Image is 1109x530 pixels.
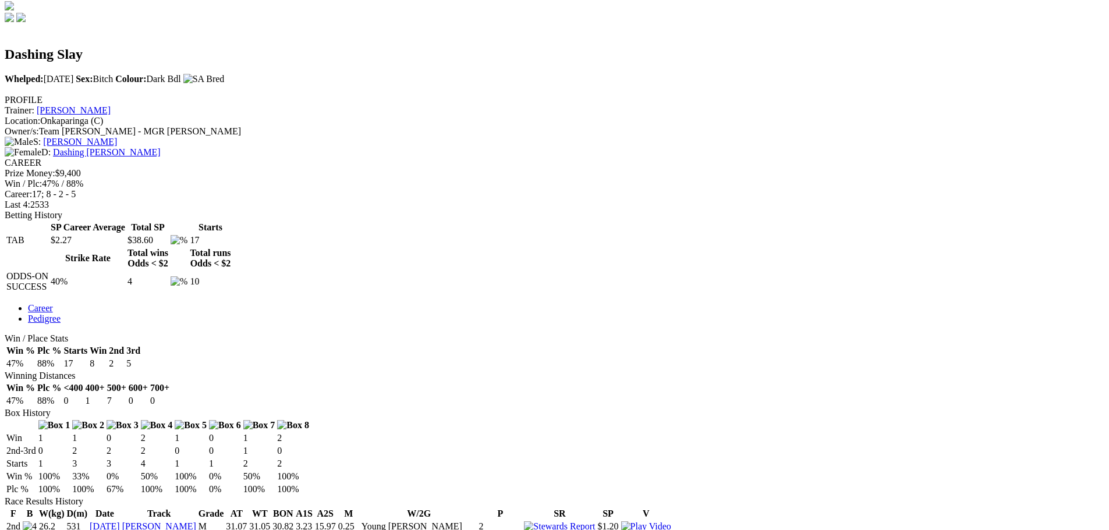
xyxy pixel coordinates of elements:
[38,420,70,431] img: Box 1
[174,458,207,469] td: 1
[5,13,14,22] img: facebook.svg
[189,222,231,233] th: Starts
[85,382,105,394] th: 400+
[38,445,71,457] td: 0
[6,271,49,293] td: ODDS-ON SUCCESS
[5,200,30,209] span: Last 4:
[37,358,62,369] td: 88%
[50,234,126,246] td: $2.27
[5,126,1104,137] div: Team [PERSON_NAME] - MGR [PERSON_NAME]
[243,471,276,482] td: 50%
[5,189,1104,200] div: 17; 8 - 2 - 5
[28,303,53,313] a: Career
[140,483,173,495] td: 100%
[66,508,88,520] th: D(m)
[72,458,105,469] td: 3
[108,358,125,369] td: 2
[5,179,1104,189] div: 47% / 88%
[209,420,241,431] img: Box 6
[5,189,32,199] span: Career:
[243,483,276,495] td: 100%
[127,234,169,246] td: $38.60
[150,395,170,407] td: 0
[5,116,40,126] span: Location:
[6,432,37,444] td: Win
[28,314,61,323] a: Pedigree
[243,458,276,469] td: 2
[6,471,37,482] td: Win %
[122,508,197,520] th: Track
[5,95,1104,105] div: PROFILE
[5,105,34,115] span: Trainer:
[85,395,105,407] td: 1
[38,471,71,482] td: 100%
[5,210,1104,220] div: Betting History
[89,508,121,520] th: Date
[243,420,275,431] img: Box 7
[5,74,44,84] b: Whelped:
[115,74,180,84] span: Dark Bdl
[171,235,187,246] img: %
[277,458,310,469] td: 2
[50,247,126,269] th: Strike Rate
[5,408,1104,418] div: Box History
[107,382,127,394] th: 500+
[5,126,39,136] span: Owner/s:
[5,158,1104,168] div: CAREER
[128,382,148,394] th: 600+
[208,458,242,469] td: 1
[175,420,207,431] img: Box 5
[38,508,65,520] th: W(kg)
[140,471,173,482] td: 50%
[63,345,88,357] th: Starts
[5,333,1104,344] div: Win / Place Stats
[128,395,148,407] td: 0
[171,276,187,287] img: %
[174,471,207,482] td: 100%
[597,508,619,520] th: SP
[277,432,310,444] td: 2
[126,358,141,369] td: 5
[140,458,173,469] td: 4
[621,508,672,520] th: V
[37,395,62,407] td: 88%
[37,345,62,357] th: Plc %
[126,345,141,357] th: 3rd
[5,168,55,178] span: Prize Money:
[295,508,313,520] th: A1S
[106,445,139,457] td: 2
[127,271,169,293] td: 4
[106,458,139,469] td: 3
[50,222,126,233] th: SP Career Average
[277,471,310,482] td: 100%
[106,483,139,495] td: 67%
[523,508,596,520] th: SR
[106,471,139,482] td: 0%
[6,358,36,369] td: 47%
[5,179,42,188] span: Win / Plc:
[174,445,207,457] td: 0
[76,74,113,84] span: Bitch
[198,508,225,520] th: Grade
[76,74,93,84] b: Sex:
[189,247,231,269] th: Total runs Odds < $2
[6,382,36,394] th: Win %
[50,271,126,293] td: 40%
[208,483,242,495] td: 0%
[38,458,71,469] td: 1
[22,508,37,520] th: B
[5,168,1104,179] div: $9,400
[5,137,33,147] img: Male
[243,432,276,444] td: 1
[5,496,1104,507] div: Race Results History
[127,222,169,233] th: Total SP
[53,147,160,157] a: Dashing [PERSON_NAME]
[108,345,125,357] th: 2nd
[115,74,146,84] b: Colour:
[72,483,105,495] td: 100%
[6,345,36,357] th: Win %
[361,508,477,520] th: W/2G
[6,508,21,520] th: F
[277,483,310,495] td: 100%
[183,74,225,84] img: SA Bred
